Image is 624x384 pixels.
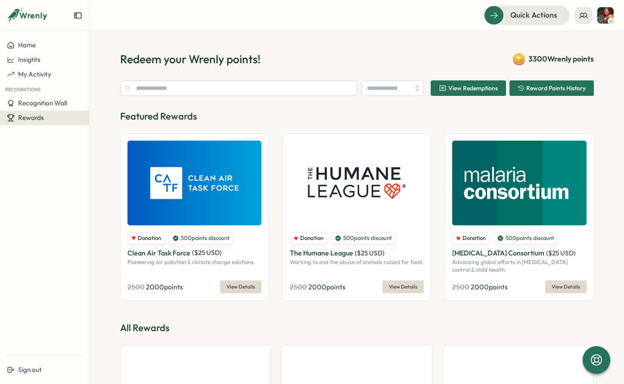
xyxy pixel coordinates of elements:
[308,283,345,291] span: 2000 points
[18,99,67,107] span: Recognition Wall
[484,6,570,25] button: Quick Actions
[526,85,586,91] span: Reward Points History
[127,258,261,266] p: Pioneering air pollution & climate change solutions.
[18,41,36,49] span: Home
[452,141,586,225] img: Malaria Consortium
[452,258,586,273] p: Advancing global efforts in [MEDICAL_DATA] control & child health.
[389,281,417,293] span: View Details
[452,283,469,291] span: 2500
[471,283,508,291] span: 2000 points
[18,366,42,374] span: Sign out
[168,232,233,244] div: 500 points discount
[300,234,323,242] span: Donation
[331,232,396,244] div: 500 points discount
[431,80,506,96] button: View Redemptions
[18,70,51,78] span: My Activity
[290,141,424,225] img: The Humane League
[127,283,145,291] span: 2500
[120,110,594,123] p: Featured Rewards
[597,7,614,24] img: Valentina Nunez
[192,249,222,257] span: ( $ 25 USD )
[120,321,594,335] p: All Rewards
[146,283,183,291] span: 2000 points
[546,249,576,257] span: ( $ 25 USD )
[528,53,594,65] span: 3300 Wrenly points
[509,80,594,96] button: Reward Points History
[120,52,261,67] h1: Redeem your Wrenly points!
[290,258,424,266] p: Working to end the abuse of animals raised for food.
[463,234,486,242] span: Donation
[74,11,82,20] button: Expand sidebar
[220,280,261,293] button: View Details
[227,281,255,293] span: View Details
[127,248,190,258] p: Clean Air Task Force
[138,234,161,242] span: Donation
[552,281,580,293] span: View Details
[18,55,40,64] span: Insights
[290,248,353,258] p: The Humane League
[493,232,558,244] div: 500 points discount
[510,9,557,21] span: Quick Actions
[127,141,261,225] img: Clean Air Task Force
[452,248,544,258] p: [MEDICAL_DATA] Consortium
[355,249,385,257] span: ( $ 25 USD )
[290,283,307,291] span: 2500
[545,280,587,293] button: View Details
[18,114,44,122] span: Rewards
[448,85,498,91] span: View Redemptions
[382,280,424,293] button: View Details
